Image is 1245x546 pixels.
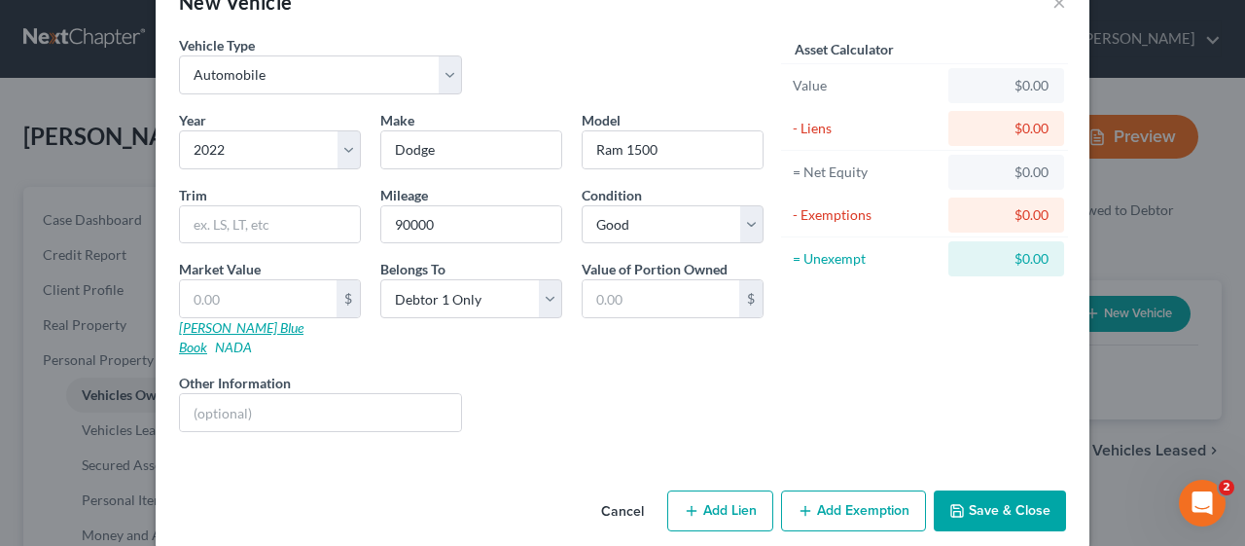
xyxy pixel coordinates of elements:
label: Market Value [179,259,261,279]
span: Make [380,112,414,128]
input: ex. Altima [583,131,763,168]
a: [PERSON_NAME] Blue Book [179,319,303,355]
div: $0.00 [964,163,1049,182]
button: Cancel [586,492,659,531]
div: $0.00 [964,119,1049,138]
button: Add Lien [667,491,773,531]
button: Save & Close [934,491,1066,531]
input: 0.00 [180,280,337,317]
label: Year [179,110,206,130]
label: Mileage [380,185,428,205]
label: Asset Calculator [795,39,894,59]
div: $0.00 [964,205,1049,225]
label: Trim [179,185,207,205]
div: - Liens [793,119,940,138]
div: = Unexempt [793,249,940,269]
input: ex. Nissan [381,131,561,168]
div: $0.00 [964,249,1049,269]
span: 2 [1219,480,1234,495]
div: $0.00 [964,76,1049,95]
label: Model [582,110,621,130]
div: Value [793,76,940,95]
label: Other Information [179,373,291,393]
input: (optional) [180,394,461,431]
button: Add Exemption [781,491,926,531]
input: ex. LS, LT, etc [180,206,360,243]
a: NADA [215,339,252,355]
label: Condition [582,185,642,205]
input: -- [381,206,561,243]
label: Vehicle Type [179,35,255,55]
div: $ [739,280,763,317]
div: - Exemptions [793,205,940,225]
label: Value of Portion Owned [582,259,728,279]
div: = Net Equity [793,163,940,182]
span: Belongs To [380,261,445,277]
div: $ [337,280,360,317]
input: 0.00 [583,280,739,317]
iframe: Intercom live chat [1179,480,1226,527]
